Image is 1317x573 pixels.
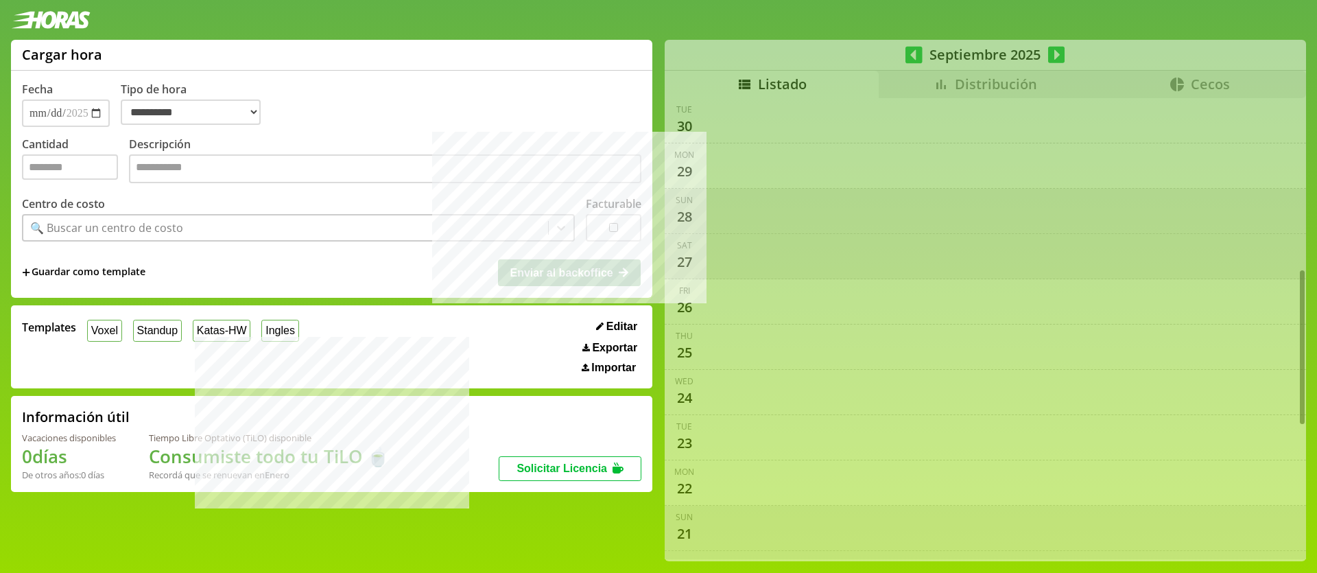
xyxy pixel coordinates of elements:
[22,320,76,335] span: Templates
[22,137,129,187] label: Cantidad
[22,408,130,426] h2: Información útil
[11,11,91,29] img: logotipo
[517,463,607,474] span: Solicitar Licencia
[87,320,122,341] button: Voxel
[22,45,102,64] h1: Cargar hora
[22,154,118,180] input: Cantidad
[129,154,641,183] textarea: Descripción
[606,320,637,333] span: Editar
[22,469,116,481] div: De otros años: 0 días
[22,432,116,444] div: Vacaciones disponibles
[129,137,641,187] label: Descripción
[121,82,272,127] label: Tipo de hora
[22,196,105,211] label: Centro de costo
[586,196,641,211] label: Facturable
[265,469,289,481] b: Enero
[592,320,641,334] button: Editar
[22,265,145,280] span: +Guardar como template
[22,444,116,469] h1: 0 días
[149,432,389,444] div: Tiempo Libre Optativo (TiLO) disponible
[30,220,183,235] div: 🔍 Buscar un centro de costo
[121,100,261,125] select: Tipo de hora
[149,444,389,469] h1: Consumiste todo tu TiLO 🍵
[578,341,641,355] button: Exportar
[133,320,182,341] button: Standup
[22,265,30,280] span: +
[22,82,53,97] label: Fecha
[149,469,389,481] div: Recordá que se renuevan en
[261,320,298,341] button: Ingles
[193,320,251,341] button: Katas-HW
[592,342,637,354] span: Exportar
[591,362,636,374] span: Importar
[499,456,641,481] button: Solicitar Licencia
